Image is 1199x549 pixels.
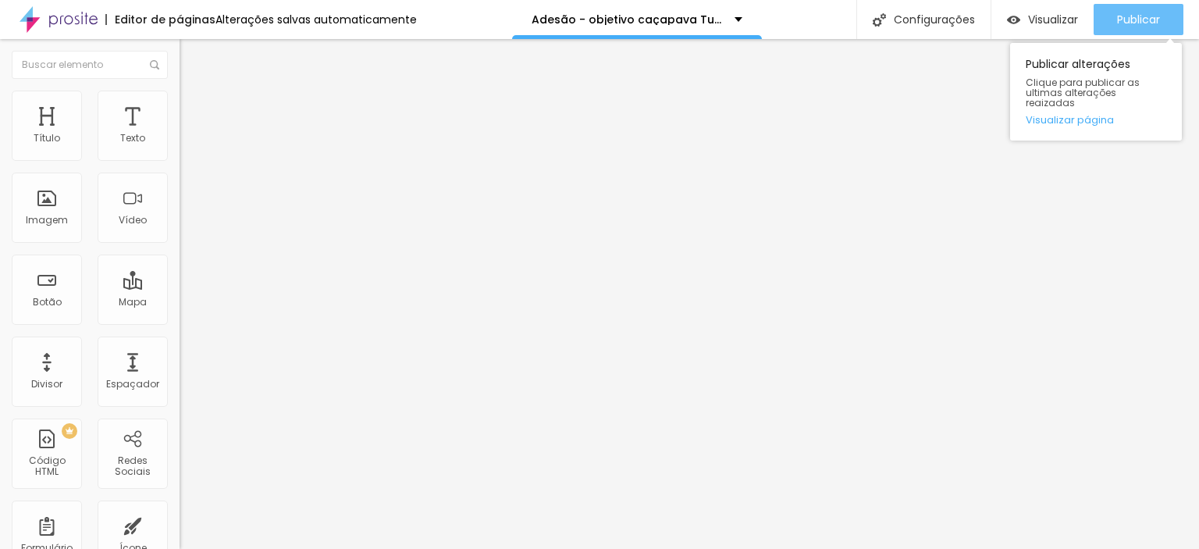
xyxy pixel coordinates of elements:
[532,14,723,25] p: Adesão - objetivo caçapava Turmas 2025
[120,133,145,144] div: Texto
[1026,77,1166,109] span: Clique para publicar as ultimas alterações reaizadas
[31,379,62,390] div: Divisor
[1117,13,1160,26] span: Publicar
[12,51,168,79] input: Buscar elemento
[1026,115,1166,125] a: Visualizar página
[215,14,417,25] div: Alterações salvas automaticamente
[991,4,1094,35] button: Visualizar
[106,379,159,390] div: Espaçador
[180,39,1199,549] iframe: Editor
[119,297,147,308] div: Mapa
[34,133,60,144] div: Título
[16,455,77,478] div: Código HTML
[26,215,68,226] div: Imagem
[1007,13,1020,27] img: view-1.svg
[105,14,215,25] div: Editor de páginas
[101,455,163,478] div: Redes Sociais
[1028,13,1078,26] span: Visualizar
[1010,43,1182,141] div: Publicar alterações
[150,60,159,70] img: Icone
[1094,4,1183,35] button: Publicar
[33,297,62,308] div: Botão
[873,13,886,27] img: Icone
[119,215,147,226] div: Vídeo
